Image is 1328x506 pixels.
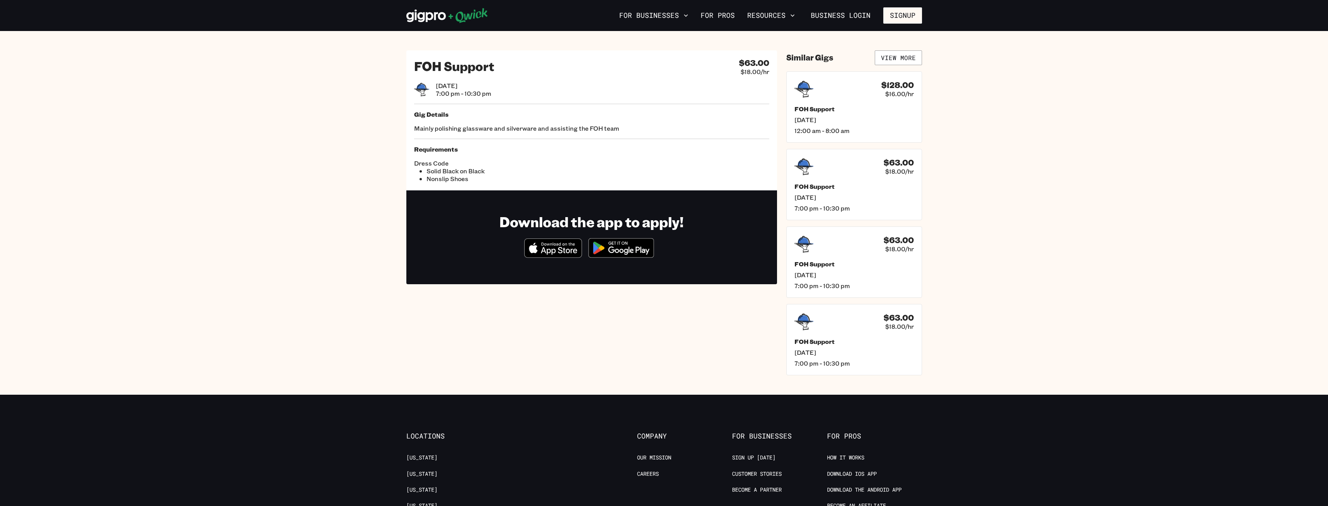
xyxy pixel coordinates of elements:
[883,7,922,24] button: Signup
[794,349,914,356] span: [DATE]
[885,90,914,98] span: $16.00/hr
[786,304,922,375] a: $63.00$18.00/hrFOH Support[DATE]7:00 pm - 10:30 pm
[827,432,922,440] span: For Pros
[436,82,491,90] span: [DATE]
[616,9,691,22] button: For Businesses
[827,470,877,478] a: Download IOS App
[884,313,914,323] h4: $63.00
[794,105,914,113] h5: FOH Support
[884,235,914,245] h4: $63.00
[499,213,684,230] h1: Download the app to apply!
[885,168,914,175] span: $18.00/hr
[427,167,592,175] li: Solid Black on Black
[885,245,914,253] span: $18.00/hr
[794,183,914,190] h5: FOH Support
[794,193,914,201] span: [DATE]
[732,454,775,461] a: Sign up [DATE]
[827,454,864,461] a: How it Works
[414,124,769,132] p: Mainly polishing glassware and silverware and assisting the FOH team
[414,111,769,118] h5: Gig Details
[786,226,922,298] a: $63.00$18.00/hrFOH Support[DATE]7:00 pm - 10:30 pm
[794,271,914,279] span: [DATE]
[524,251,582,259] a: Download on the App Store
[739,58,769,68] h4: $63.00
[732,432,827,440] span: For Businesses
[786,149,922,220] a: $63.00$18.00/hrFOH Support[DATE]7:00 pm - 10:30 pm
[732,486,782,494] a: Become a Partner
[875,50,922,65] a: View More
[414,145,769,153] h5: Requirements
[804,7,877,24] a: Business Login
[637,432,732,440] span: Company
[794,359,914,367] span: 7:00 pm - 10:30 pm
[584,233,659,262] img: Get it on Google Play
[436,90,491,97] span: 7:00 pm - 10:30 pm
[786,71,922,143] a: $128.00$16.00/hrFOH Support[DATE]12:00 am - 8:00 am
[406,454,437,461] a: [US_STATE]
[406,470,437,478] a: [US_STATE]
[794,204,914,212] span: 7:00 pm - 10:30 pm
[406,432,501,440] span: Locations
[698,9,738,22] a: For Pros
[885,323,914,330] span: $18.00/hr
[414,58,494,74] h2: FOH Support
[741,68,769,76] span: $18.00/hr
[637,454,671,461] a: Our Mission
[406,486,437,494] a: [US_STATE]
[794,127,914,135] span: 12:00 am - 8:00 am
[794,116,914,124] span: [DATE]
[884,158,914,168] h4: $63.00
[732,470,782,478] a: Customer stories
[744,9,798,22] button: Resources
[637,470,659,478] a: Careers
[827,486,901,494] a: Download the Android App
[794,282,914,290] span: 7:00 pm - 10:30 pm
[794,338,914,345] h5: FOH Support
[786,53,833,62] h4: Similar Gigs
[414,159,592,167] span: Dress Code
[427,175,592,183] li: Nonslip Shoes
[794,260,914,268] h5: FOH Support
[881,80,914,90] h4: $128.00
